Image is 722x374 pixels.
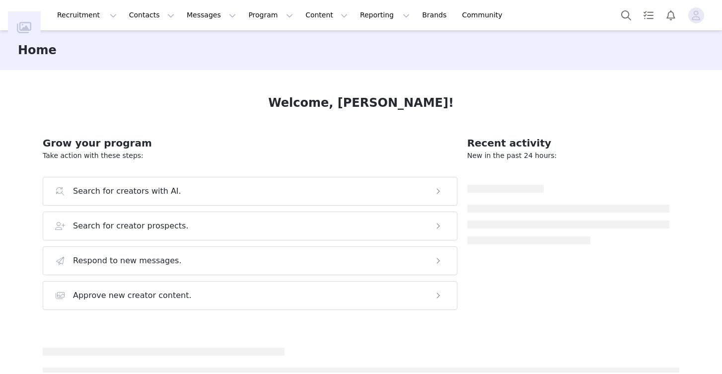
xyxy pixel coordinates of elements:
[354,4,416,26] button: Reporting
[73,220,189,232] h3: Search for creator prospects.
[73,255,182,267] h3: Respond to new messages.
[123,4,180,26] button: Contacts
[268,94,454,112] h1: Welcome, [PERSON_NAME]!
[638,4,659,26] a: Tasks
[467,150,669,161] p: New in the past 24 hours:
[682,7,714,23] button: Profile
[43,281,457,310] button: Approve new creator content.
[615,4,637,26] button: Search
[43,212,457,240] button: Search for creator prospects.
[43,136,457,150] h2: Grow your program
[73,185,181,197] h3: Search for creators with AI.
[456,4,513,26] a: Community
[73,290,192,301] h3: Approve new creator content.
[691,7,701,23] div: avatar
[43,177,457,206] button: Search for creators with AI.
[43,150,457,161] p: Take action with these steps:
[467,136,669,150] h2: Recent activity
[51,4,123,26] button: Recruitment
[660,4,682,26] button: Notifications
[43,246,457,275] button: Respond to new messages.
[416,4,455,26] a: Brands
[181,4,242,26] button: Messages
[242,4,299,26] button: Program
[299,4,354,26] button: Content
[18,41,57,59] h3: Home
